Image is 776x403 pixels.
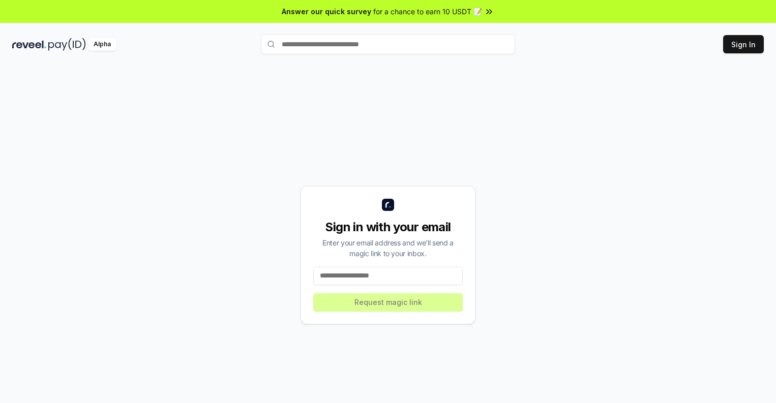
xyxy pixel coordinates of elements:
[382,199,394,211] img: logo_small
[723,35,764,53] button: Sign In
[313,237,463,259] div: Enter your email address and we’ll send a magic link to your inbox.
[373,6,482,17] span: for a chance to earn 10 USDT 📝
[88,38,116,51] div: Alpha
[12,38,46,51] img: reveel_dark
[313,219,463,235] div: Sign in with your email
[48,38,86,51] img: pay_id
[282,6,371,17] span: Answer our quick survey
